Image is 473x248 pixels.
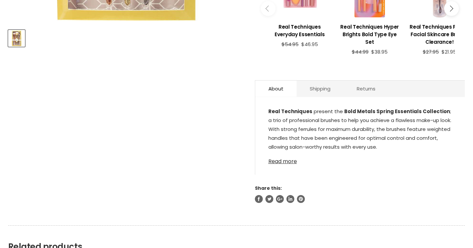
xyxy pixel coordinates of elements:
[344,108,450,115] strong: Bold Metals Spring Essentials Collection
[268,154,314,161] strong: The Set Contains:
[371,48,388,55] span: $38.95
[255,185,282,191] span: Share this:
[408,23,471,46] h3: Real Techniques Primer Facial Skincare Brush - Clearance!
[8,30,25,47] button: Real Techniques Bold Metals Essentials Collection - Clearance!
[344,81,389,97] a: Returns
[441,48,456,55] span: $21.95
[255,81,297,97] a: About
[297,81,344,97] a: Shipping
[255,185,465,203] aside: Share this:
[268,155,452,164] a: Read more
[268,23,331,38] h3: Real Techniques Everyday Essentials
[338,23,401,46] h3: Real Techniques Hyper Brights Bold Type Eye Set
[268,108,312,115] strong: Real Techniques
[338,18,401,49] a: View product:Real Techniques Hyper Brights Bold Type Eye Set
[268,18,331,41] a: View product:Real Techniques Everyday Essentials
[301,41,318,48] span: $46.95
[352,48,369,55] span: $44.99
[408,18,471,49] a: View product:Real Techniques Primer Facial Skincare Brush - Clearance!
[268,107,452,153] p: present the ; a trio of professional brushes to help you achieve a flawless make-up look. With st...
[7,28,244,47] div: Product thumbnails
[9,31,24,46] img: Real Techniques Bold Metals Essentials Collection - Clearance!
[282,41,299,48] span: $54.95
[423,48,439,55] span: $27.95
